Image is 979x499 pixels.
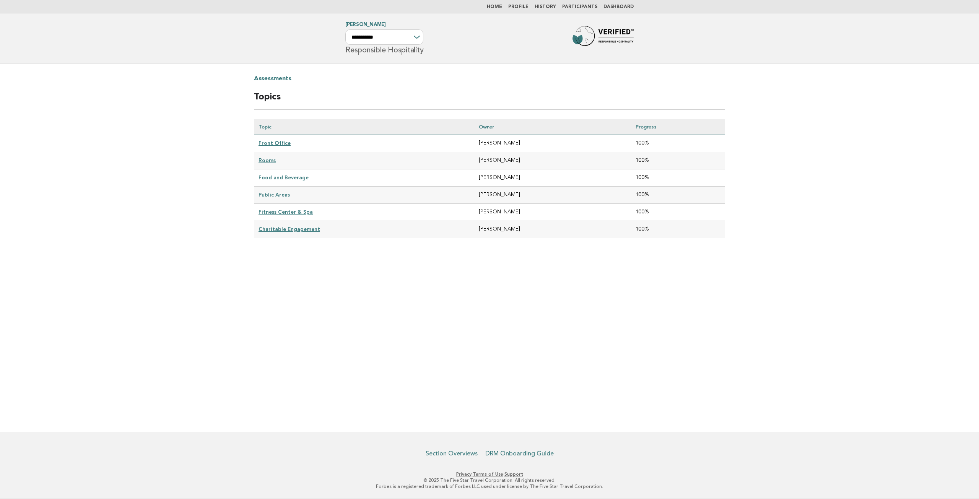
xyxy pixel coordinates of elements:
[474,135,631,152] td: [PERSON_NAME]
[254,73,291,85] a: Assessments
[456,471,472,477] a: Privacy
[562,5,597,9] a: Participants
[259,192,290,198] a: Public Areas
[259,174,309,180] a: Food and Beverage
[473,471,503,477] a: Terms of Use
[508,5,529,9] a: Profile
[254,119,474,135] th: Topic
[259,209,313,215] a: Fitness Center & Spa
[631,135,725,152] td: 100%
[345,23,423,54] h1: Responsible Hospitality
[259,157,276,163] a: Rooms
[474,204,631,221] td: [PERSON_NAME]
[631,204,725,221] td: 100%
[631,187,725,204] td: 100%
[603,5,634,9] a: Dashboard
[255,477,724,483] p: © 2025 The Five Star Travel Corporation. All rights reserved.
[631,152,725,169] td: 100%
[631,119,725,135] th: Progress
[426,450,478,457] a: Section Overviews
[474,169,631,186] td: [PERSON_NAME]
[474,187,631,204] td: [PERSON_NAME]
[254,91,725,110] h2: Topics
[255,471,724,477] p: · ·
[345,22,386,27] a: [PERSON_NAME]
[259,140,291,146] a: Front Office
[259,226,320,232] a: Charitable Engagement
[474,152,631,169] td: [PERSON_NAME]
[631,169,725,186] td: 100%
[255,483,724,489] p: Forbes is a registered trademark of Forbes LLC used under license by The Five Star Travel Corpora...
[535,5,556,9] a: History
[487,5,502,9] a: Home
[504,471,523,477] a: Support
[631,221,725,238] td: 100%
[572,26,634,50] img: Forbes Travel Guide
[474,119,631,135] th: Owner
[474,221,631,238] td: [PERSON_NAME]
[485,450,554,457] a: DRM Onboarding Guide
